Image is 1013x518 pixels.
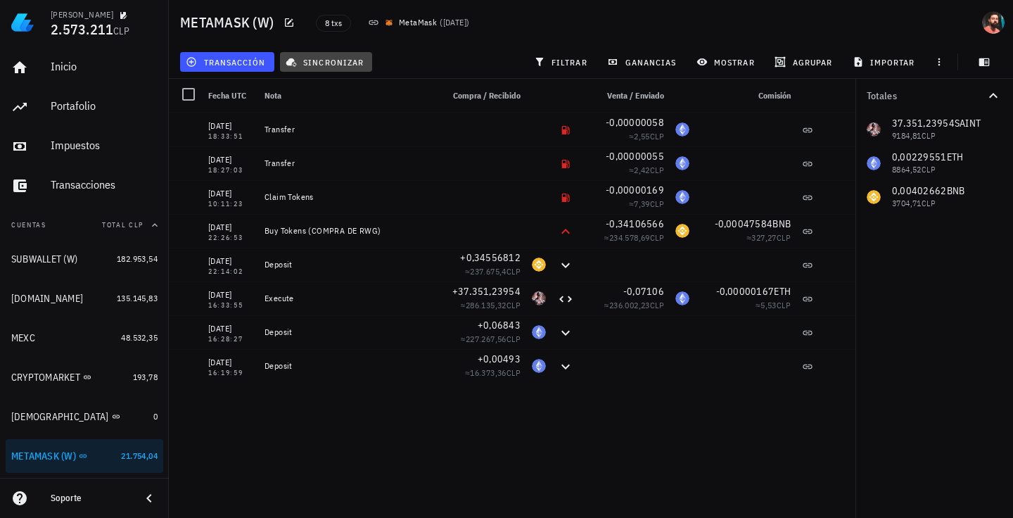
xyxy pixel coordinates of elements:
[51,99,158,113] div: Portafolio
[11,332,35,344] div: MEXC
[758,90,791,101] span: Comisión
[208,322,253,336] div: [DATE]
[117,293,158,303] span: 135.145,83
[846,52,924,72] button: importar
[580,79,670,113] div: Venta / Enviado
[51,9,113,20] div: [PERSON_NAME]
[133,372,158,382] span: 193,78
[507,266,521,277] span: CLP
[11,411,109,423] div: [DEMOGRAPHIC_DATA]
[470,266,507,277] span: 237.675,4
[675,190,689,204] div: ETH-icon
[6,400,163,434] a: [DEMOGRAPHIC_DATA] 0
[6,360,163,394] a: CRYPTOMARKET 193,78
[650,131,664,141] span: CLP
[121,450,158,461] span: 21.754,04
[470,367,507,378] span: 16.373,36
[6,51,163,84] a: Inicio
[11,253,77,265] div: SUBWALLET (W)
[325,15,342,31] span: 8 txs
[51,178,158,191] div: Transacciones
[769,52,841,72] button: agrupar
[601,52,685,72] button: ganancias
[777,232,791,243] span: CLP
[280,52,373,72] button: sincronizar
[855,79,1013,113] button: Totales
[715,217,773,230] span: -0,00047584
[650,198,664,209] span: CLP
[51,60,158,73] div: Inicio
[629,198,664,209] span: ≈
[51,20,113,39] span: 2.573.211
[691,52,763,72] button: mostrar
[265,360,431,372] div: Deposit
[606,217,664,230] span: -0,34106566
[153,411,158,422] span: 0
[265,327,431,338] div: Deposit
[609,232,650,243] span: 234.578,69
[675,291,689,305] div: ETH-icon
[6,242,163,276] a: SUBWALLET (W) 182.953,54
[675,156,689,170] div: ETH-icon
[675,224,689,238] div: BNB-icon
[609,300,650,310] span: 236.002,23
[208,302,253,309] div: 16:33:55
[507,334,521,344] span: CLP
[774,285,791,298] span: ETH
[180,11,279,34] h1: METAMASK (W)
[208,90,246,101] span: Fecha UTC
[265,124,431,135] div: Transfer
[6,282,163,315] a: [DOMAIN_NAME] 135.145,83
[102,220,144,229] span: Total CLP
[855,56,915,68] span: importar
[436,79,526,113] div: Compra / Recibido
[606,184,664,196] span: -0,00000169
[634,198,650,209] span: 7,39
[610,56,676,68] span: ganancias
[629,131,664,141] span: ≈
[507,367,521,378] span: CLP
[453,90,521,101] span: Compra / Recibido
[208,234,253,241] div: 22:26:53
[443,17,466,27] span: [DATE]
[259,79,436,113] div: Nota
[265,259,431,270] div: Deposit
[208,153,253,167] div: [DATE]
[532,258,546,272] div: BNB-icon
[208,254,253,268] div: [DATE]
[6,90,163,124] a: Portafolio
[716,285,775,298] span: -0,00000167
[460,251,521,264] span: +0,34556812
[6,321,163,355] a: MEXC 48.532,35
[777,56,832,68] span: agrupar
[51,493,129,504] div: Soporte
[189,56,265,68] span: transacción
[208,268,253,275] div: 22:14:02
[51,139,158,152] div: Impuestos
[675,122,689,137] div: ETH-icon
[11,293,83,305] div: [DOMAIN_NAME]
[208,133,253,140] div: 18:33:51
[208,336,253,343] div: 16:28:27
[629,165,664,175] span: ≈
[604,300,664,310] span: ≈
[650,232,664,243] span: CLP
[121,332,158,343] span: 48.532,35
[746,232,791,243] span: ≈
[982,11,1005,34] div: avatar
[772,217,791,230] span: BNB
[117,253,158,264] span: 182.953,54
[623,285,664,298] span: -0,07106
[751,232,776,243] span: 327,27
[650,300,664,310] span: CLP
[452,285,521,298] span: +37.351,23954
[695,79,796,113] div: Comisión
[203,79,259,113] div: Fecha UTC
[265,90,281,101] span: Nota
[208,201,253,208] div: 10:11:23
[634,165,650,175] span: 2,42
[11,11,34,34] img: LedgiFi
[867,91,985,101] div: Totales
[465,266,521,277] span: ≈
[606,150,664,163] span: -0,00000055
